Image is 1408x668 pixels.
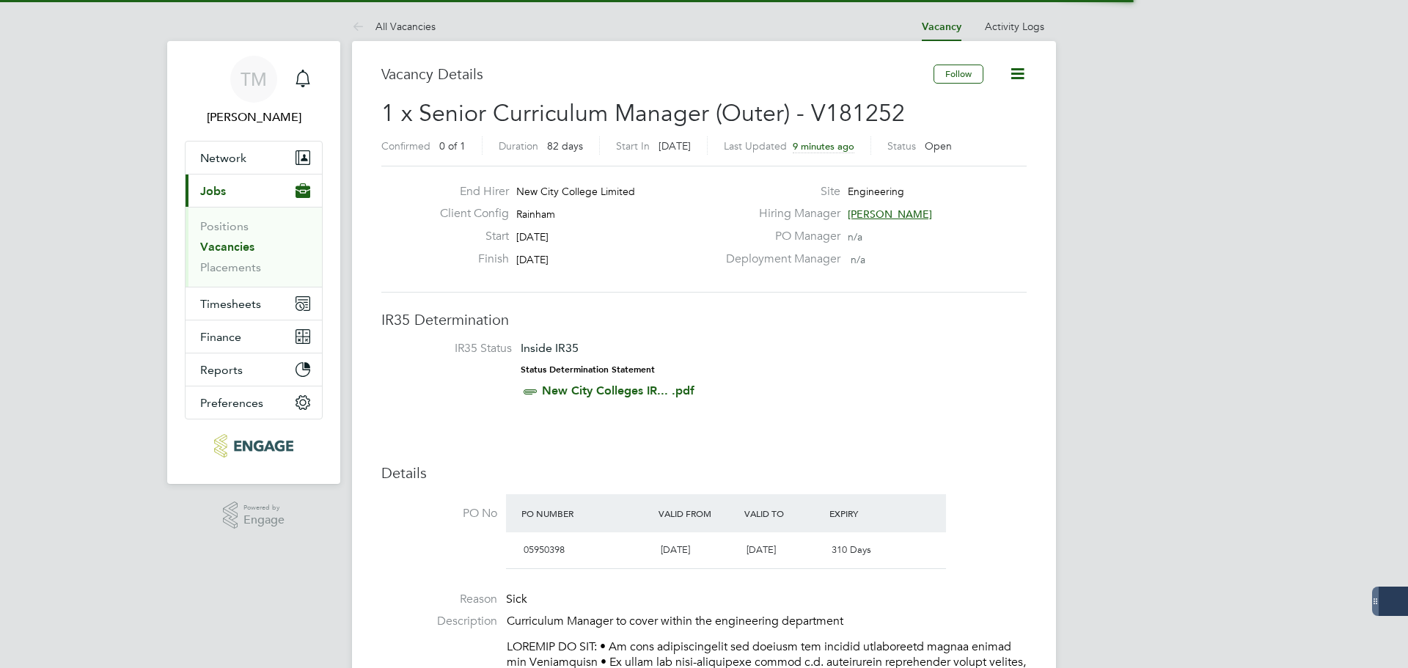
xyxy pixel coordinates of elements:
[516,185,635,198] span: New City College Limited
[428,252,509,267] label: Finish
[200,240,254,254] a: Vacancies
[848,208,932,221] span: [PERSON_NAME]
[516,253,549,266] span: [DATE]
[848,185,904,198] span: Engineering
[542,383,694,397] a: New City Colleges IR... .pdf
[524,543,565,556] span: 05950398
[186,175,322,207] button: Jobs
[717,229,840,244] label: PO Manager
[200,297,261,311] span: Timesheets
[507,614,1027,629] p: Curriculum Manager to cover within the engineering department
[724,139,787,153] label: Last Updated
[717,206,840,221] label: Hiring Manager
[655,500,741,526] div: Valid From
[499,139,538,153] label: Duration
[214,434,293,458] img: dovetailslate-logo-retina.png
[200,219,249,233] a: Positions
[659,139,691,153] span: [DATE]
[186,320,322,353] button: Finance
[243,502,285,514] span: Powered by
[922,21,961,33] a: Vacancy
[223,502,285,529] a: Powered byEngage
[717,184,840,199] label: Site
[934,65,983,84] button: Follow
[352,20,436,33] a: All Vacancies
[506,592,527,606] span: Sick
[717,252,840,267] label: Deployment Manager
[381,65,934,84] h3: Vacancy Details
[243,514,285,526] span: Engage
[381,139,430,153] label: Confirmed
[793,140,854,153] span: 9 minutes ago
[747,543,776,556] span: [DATE]
[185,56,323,126] a: TM[PERSON_NAME]
[396,341,512,356] label: IR35 Status
[925,139,952,153] span: Open
[518,500,655,526] div: PO Number
[200,396,263,410] span: Preferences
[186,142,322,174] button: Network
[832,543,871,556] span: 310 Days
[200,330,241,344] span: Finance
[381,614,497,629] label: Description
[848,230,862,243] span: n/a
[186,386,322,419] button: Preferences
[200,363,243,377] span: Reports
[521,341,579,355] span: Inside IR35
[186,207,322,287] div: Jobs
[521,364,655,375] strong: Status Determination Statement
[186,353,322,386] button: Reports
[381,99,905,128] span: 1 x Senior Curriculum Manager (Outer) - V181252
[439,139,466,153] span: 0 of 1
[741,500,826,526] div: Valid To
[200,151,246,165] span: Network
[381,310,1027,329] h3: IR35 Determination
[241,70,267,89] span: TM
[826,500,912,526] div: Expiry
[428,206,509,221] label: Client Config
[516,208,555,221] span: Rainham
[167,41,340,484] nav: Main navigation
[616,139,650,153] label: Start In
[381,506,497,521] label: PO No
[185,109,323,126] span: Taylor Miller-Davies
[428,184,509,199] label: End Hirer
[186,287,322,320] button: Timesheets
[985,20,1044,33] a: Activity Logs
[661,543,690,556] span: [DATE]
[200,260,261,274] a: Placements
[381,463,1027,482] h3: Details
[851,253,865,266] span: n/a
[381,592,497,607] label: Reason
[887,139,916,153] label: Status
[200,184,226,198] span: Jobs
[516,230,549,243] span: [DATE]
[428,229,509,244] label: Start
[185,434,323,458] a: Go to home page
[547,139,583,153] span: 82 days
